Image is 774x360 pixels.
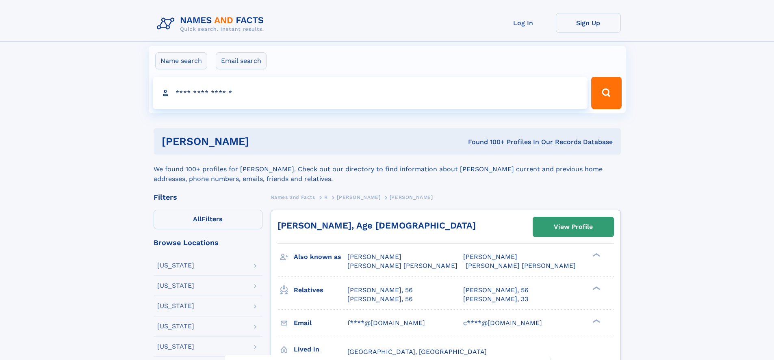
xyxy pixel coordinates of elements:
div: ❯ [591,285,601,291]
span: [PERSON_NAME] [347,253,401,261]
span: [PERSON_NAME] [463,253,517,261]
div: [US_STATE] [157,323,194,330]
span: [PERSON_NAME] [337,194,380,200]
h3: Email [294,316,347,330]
span: [PERSON_NAME] [PERSON_NAME] [466,262,576,269]
h3: Lived in [294,343,347,356]
button: Search Button [591,77,621,109]
a: R [324,192,328,202]
span: [PERSON_NAME] [390,194,433,200]
label: Name search [155,52,207,69]
div: [US_STATE] [157,282,194,289]
a: Log In [491,13,556,33]
span: [GEOGRAPHIC_DATA], [GEOGRAPHIC_DATA] [347,348,487,356]
a: Sign Up [556,13,621,33]
h3: Relatives [294,283,347,297]
span: All [193,215,202,223]
h3: Also known as [294,250,347,264]
span: R [324,194,328,200]
label: Email search [216,52,267,69]
a: View Profile [533,217,614,237]
div: Filters [154,194,262,201]
div: ❯ [591,252,601,258]
a: [PERSON_NAME], Age [DEMOGRAPHIC_DATA] [278,220,476,231]
a: [PERSON_NAME], 56 [347,295,413,304]
h1: [PERSON_NAME] [162,136,359,147]
label: Filters [154,210,262,229]
a: [PERSON_NAME], 33 [463,295,528,304]
a: Names and Facts [271,192,315,202]
a: [PERSON_NAME], 56 [463,286,529,295]
span: [PERSON_NAME] [PERSON_NAME] [347,262,457,269]
a: [PERSON_NAME] [337,192,380,202]
img: Logo Names and Facts [154,13,271,35]
div: Found 100+ Profiles In Our Records Database [358,138,613,147]
div: We found 100+ profiles for [PERSON_NAME]. Check out our directory to find information about [PERS... [154,155,621,184]
div: ❯ [591,318,601,323]
div: [US_STATE] [157,343,194,350]
div: [US_STATE] [157,262,194,269]
div: Browse Locations [154,239,262,246]
a: [PERSON_NAME], 56 [347,286,413,295]
input: search input [153,77,588,109]
div: [US_STATE] [157,303,194,309]
div: View Profile [554,218,593,236]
